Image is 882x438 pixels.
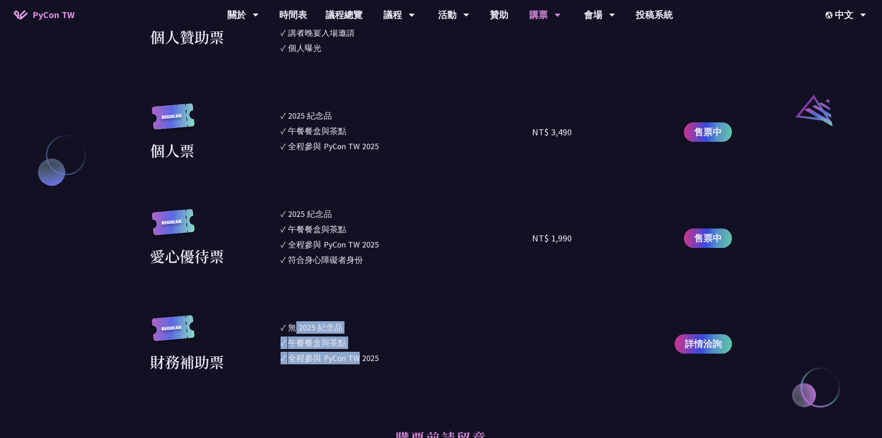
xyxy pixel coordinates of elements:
li: ✓ [281,352,532,364]
div: 全程參與 PyCon TW 2025 [288,140,379,152]
div: 全程參與 PyCon TW 2025 [288,238,379,251]
li: ✓ [281,223,532,235]
li: ✓ [281,42,532,54]
a: 售票中 [684,229,732,248]
li: ✓ [281,254,532,266]
li: ✓ [281,336,532,349]
div: 午餐餐盒與茶點 [288,223,346,235]
div: 2025 紀念品 [288,208,332,220]
div: NT$ 3,490 [532,125,572,139]
li: ✓ [281,26,532,39]
div: 愛心優待票 [150,245,224,267]
div: 2025 紀念品 [288,109,332,122]
li: ✓ [281,109,532,122]
span: PyCon TW [32,8,75,22]
a: 詳情洽詢 [675,334,732,354]
img: regular.8f272d9.svg [150,315,196,351]
span: 售票中 [694,125,722,139]
div: NT$ 1,990 [532,231,572,245]
li: ✓ [281,321,532,334]
div: 無 2025 紀念品 [288,321,343,334]
div: 全程參與 PyCon TW 2025 [288,352,379,364]
div: 財務補助票 [150,350,224,373]
div: 符合身心障礙者身份 [288,254,363,266]
a: 售票中 [684,122,732,142]
div: 個人曝光 [288,42,321,54]
img: regular.8f272d9.svg [150,103,196,139]
img: regular.8f272d9.svg [150,209,196,245]
li: ✓ [281,238,532,251]
li: ✓ [281,140,532,152]
div: 午餐餐盒與茶點 [288,125,346,137]
div: 個人票 [150,139,194,161]
img: Locale Icon [826,12,835,19]
div: 個人贊助票 [150,25,224,48]
li: ✓ [281,208,532,220]
li: ✓ [281,125,532,137]
span: 售票中 [694,231,722,245]
a: PyCon TW [5,3,84,26]
img: Home icon of PyCon TW 2025 [14,10,28,19]
div: 午餐餐盒與茶點 [288,336,346,349]
div: 講者晚宴入場邀請 [288,26,355,39]
span: 詳情洽詢 [685,337,722,351]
